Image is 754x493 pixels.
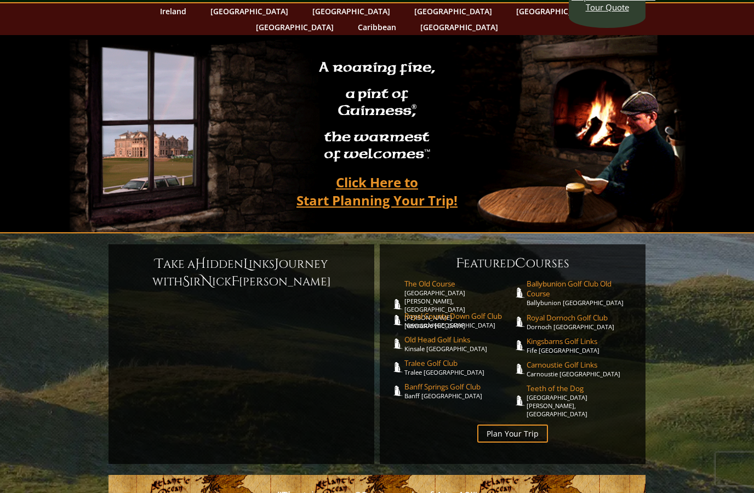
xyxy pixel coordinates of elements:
span: S [182,273,190,290]
span: F [231,273,239,290]
a: Caribbean [352,19,402,35]
span: Tralee Golf Club [404,358,513,368]
span: Royal County Down Golf Club [404,311,513,321]
a: Plan Your Trip [477,425,548,443]
a: [GEOGRAPHIC_DATA] [511,3,599,19]
span: Banff Springs Golf Club [404,382,513,392]
span: The Old Course [404,279,513,289]
span: F [456,255,464,272]
a: Kingsbarns Golf LinksFife [GEOGRAPHIC_DATA] [527,336,635,354]
span: T [155,255,163,273]
span: Carnoustie Golf Links [527,360,635,370]
a: Ballybunion Golf Club Old CourseBallybunion [GEOGRAPHIC_DATA] [527,279,635,307]
span: Kingsbarns Golf Links [527,336,635,346]
span: Royal Dornoch Golf Club [527,313,635,323]
span: Teeth of the Dog [527,383,635,393]
a: Royal County Down Golf ClubNewcastle [GEOGRAPHIC_DATA] [404,311,513,329]
span: C [515,255,526,272]
h6: ake a idden inks ourney with ir ick [PERSON_NAME] [119,255,363,290]
span: Ballybunion Golf Club Old Course [527,279,635,299]
a: [GEOGRAPHIC_DATA] [415,19,504,35]
a: Carnoustie Golf LinksCarnoustie [GEOGRAPHIC_DATA] [527,360,635,378]
h6: eatured ourses [391,255,635,272]
a: Teeth of the Dog[GEOGRAPHIC_DATA][PERSON_NAME], [GEOGRAPHIC_DATA] [527,383,635,418]
h2: A roaring fire, a pint of Guinness , the warmest of welcomes™. [312,54,442,169]
a: Old Head Golf LinksKinsale [GEOGRAPHIC_DATA] [404,335,513,353]
span: N [201,273,212,290]
a: The Old Course[GEOGRAPHIC_DATA][PERSON_NAME], [GEOGRAPHIC_DATA][PERSON_NAME] [GEOGRAPHIC_DATA] [404,279,513,330]
a: Tralee Golf ClubTralee [GEOGRAPHIC_DATA] [404,358,513,376]
a: [GEOGRAPHIC_DATA] [250,19,339,35]
a: Ireland [155,3,192,19]
a: [GEOGRAPHIC_DATA] [307,3,396,19]
span: J [275,255,279,273]
a: Click Here toStart Planning Your Trip! [285,169,469,213]
a: Banff Springs Golf ClubBanff [GEOGRAPHIC_DATA] [404,382,513,400]
a: [GEOGRAPHIC_DATA] [205,3,294,19]
span: H [195,255,206,273]
span: Old Head Golf Links [404,335,513,345]
span: L [243,255,249,273]
a: Royal Dornoch Golf ClubDornoch [GEOGRAPHIC_DATA] [527,313,635,331]
a: [GEOGRAPHIC_DATA] [409,3,498,19]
